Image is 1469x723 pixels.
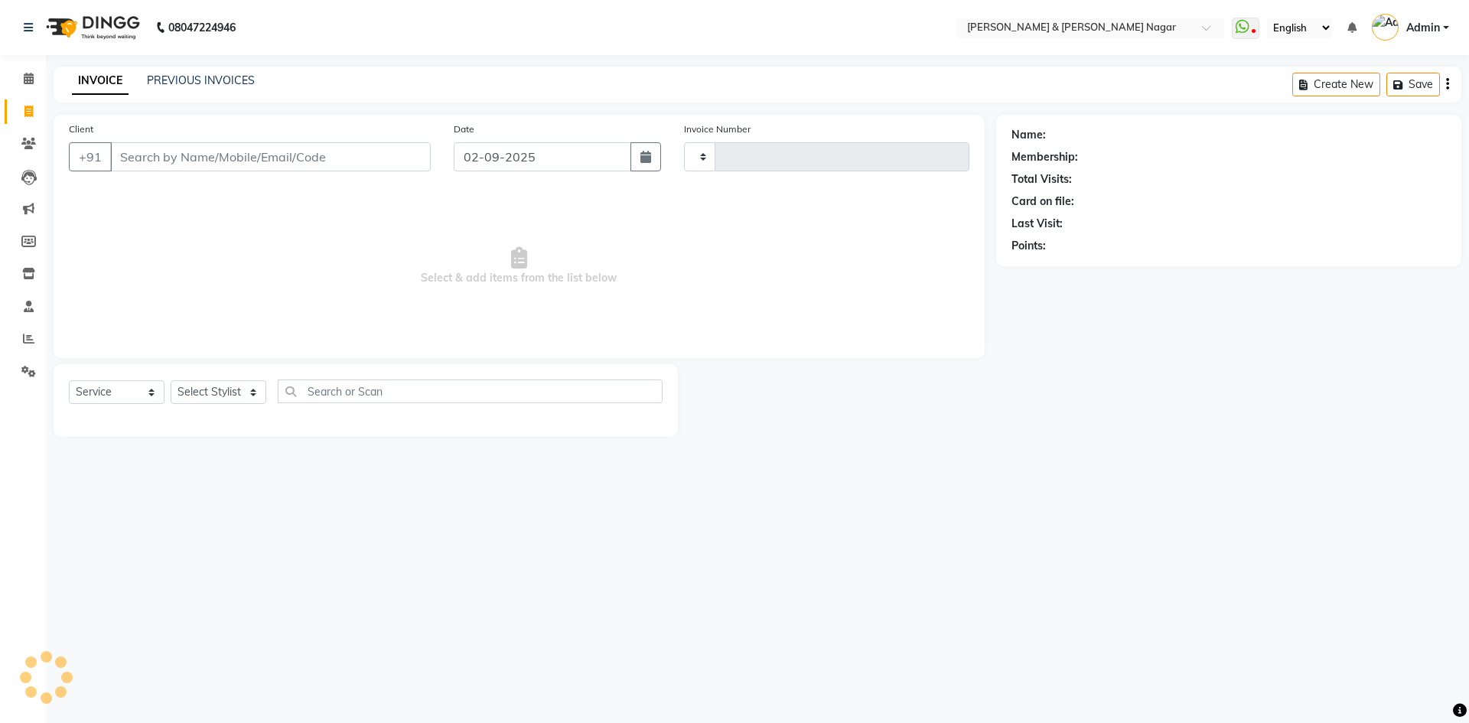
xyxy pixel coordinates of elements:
[69,122,93,136] label: Client
[1011,127,1046,143] div: Name:
[1011,149,1078,165] div: Membership:
[1011,171,1072,187] div: Total Visits:
[278,379,663,403] input: Search or Scan
[1386,73,1440,96] button: Save
[454,122,474,136] label: Date
[69,142,112,171] button: +91
[1011,216,1063,232] div: Last Visit:
[168,6,236,49] b: 08047224946
[1406,20,1440,36] span: Admin
[39,6,144,49] img: logo
[147,73,255,87] a: PREVIOUS INVOICES
[1292,73,1380,96] button: Create New
[1372,14,1399,41] img: Admin
[69,190,969,343] span: Select & add items from the list below
[1011,238,1046,254] div: Points:
[1011,194,1074,210] div: Card on file:
[110,142,431,171] input: Search by Name/Mobile/Email/Code
[72,67,129,95] a: INVOICE
[684,122,751,136] label: Invoice Number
